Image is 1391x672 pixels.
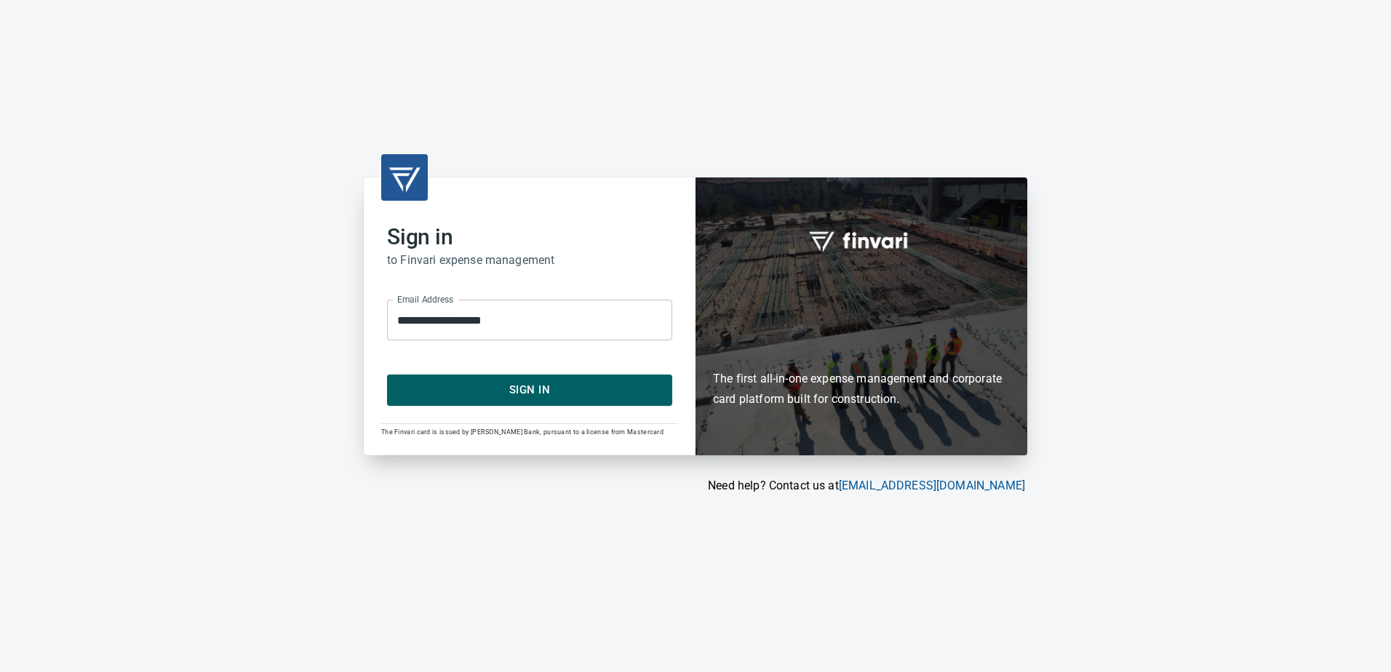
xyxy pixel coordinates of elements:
img: transparent_logo.png [387,160,422,195]
img: fullword_logo_white.png [807,223,916,257]
div: Finvari [695,177,1027,455]
span: Sign In [403,380,656,399]
h6: The first all-in-one expense management and corporate card platform built for construction. [713,284,1010,409]
span: The Finvari card is issued by [PERSON_NAME] Bank, pursuant to a license from Mastercard [381,428,663,436]
p: Need help? Contact us at [364,477,1025,495]
button: Sign In [387,375,672,405]
a: [EMAIL_ADDRESS][DOMAIN_NAME] [839,479,1025,492]
h6: to Finvari expense management [387,250,672,271]
h2: Sign in [387,224,672,250]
